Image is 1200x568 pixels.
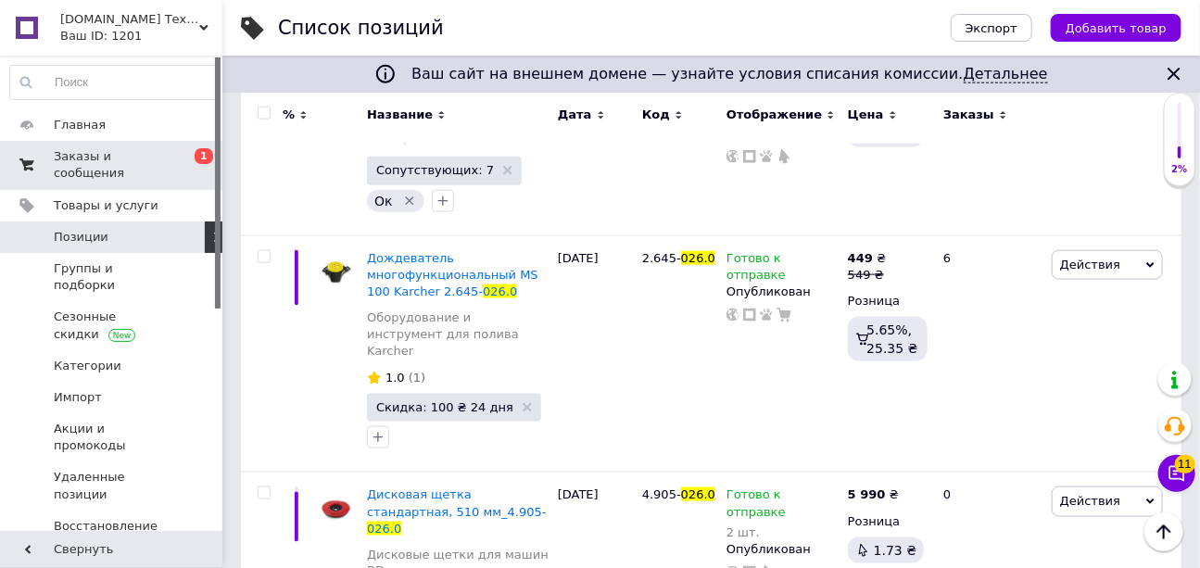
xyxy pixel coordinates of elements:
span: Акции и промокоды [54,421,171,454]
span: Заказы и сообщения [54,148,171,182]
span: Скидка: 100 ₴ 24 дня [376,401,513,413]
div: Список позиций [278,19,444,38]
span: Название [367,107,433,123]
span: Цена [848,107,884,123]
div: Опубликован [726,541,839,558]
div: [DATE] [553,235,638,473]
span: 11 [1175,455,1195,473]
span: Добавить товар [1066,21,1167,35]
span: 026.0 [681,487,715,501]
a: Оборудование и инструмент для полива Karcher [367,309,549,360]
span: Главная [54,117,106,133]
span: Импорт [54,389,102,406]
span: Действия [1060,494,1120,508]
span: 026.0 [681,251,715,265]
span: 1.73 ₴ [874,543,916,558]
div: 2 шт. [726,525,839,539]
span: Удаленные позиции [54,469,171,502]
div: ₴ [848,250,886,267]
span: (1) [409,371,425,385]
div: 6 [932,235,1047,473]
img: Дождеватель многофункциональный MS 100 Karcher 2.645-026.0 [315,250,358,293]
button: Чат с покупателем11 [1158,455,1195,492]
span: Дождеватель многофункциональный MS 100 Karcher 2.645- [367,251,538,298]
span: Сопутствующих: 7 [376,164,494,176]
span: Ваш сайт на внешнем домене — узнайте условия списания комиссии. [411,65,1048,83]
span: Товары и услуги [54,197,158,214]
span: Готово к отправке [726,251,786,287]
span: Код [642,107,670,123]
span: Категории [54,358,121,374]
svg: Закрыть [1163,63,1185,85]
div: Розница [848,293,928,309]
span: 1.0 [385,371,405,385]
input: Поиск [10,66,218,99]
button: Наверх [1144,512,1183,551]
span: Дата [558,107,592,123]
span: Ок [374,194,392,208]
span: Отображение [726,107,822,123]
span: Готово к отправке [726,487,786,524]
span: % [283,107,295,123]
a: Дисковая щетка стандартная, 510 мм_4.905-026.0 [367,487,546,535]
div: Ваш ID: 1201 [60,28,222,44]
a: Детальнее [964,65,1048,83]
div: 50 [932,57,1047,235]
span: Позиции [54,229,108,246]
span: 5.65%, 25.35 ₴ [866,322,917,356]
span: Сезонные скидки [54,309,171,342]
button: Экспорт [951,14,1032,42]
div: [DATE] [553,57,638,235]
a: Дождеватель многофункциональный MS 100 Karcher 2.645-026.0 [367,251,538,298]
span: Действия [1060,258,1120,271]
span: Восстановление позиций [54,518,171,551]
button: Добавить товар [1051,14,1181,42]
span: Группы и подборки [54,260,171,294]
span: Заказы [943,107,994,123]
div: 549 ₴ [848,267,886,284]
b: 449 [848,251,873,265]
span: 2.645- [642,251,681,265]
span: 4.905- [642,487,681,501]
span: 026.0 [483,284,517,298]
span: Дисковая щетка стандартная, 510 мм_4.905- [367,487,546,518]
svg: Удалить метку [402,194,417,208]
b: 5 990 [848,487,886,501]
span: 1 [195,148,213,164]
span: Экспорт [966,21,1017,35]
div: ₴ [848,486,899,503]
div: Розница [848,513,928,530]
img: Дисковая щетка стандартная, 510 мм_4.905-026.0 [315,486,358,529]
div: Опубликован [726,284,839,300]
span: N-CLEAN.COM.UA Техника и аксессуары для уборки. [60,11,199,28]
span: 026.0 [367,522,401,536]
div: 2% [1165,163,1194,176]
